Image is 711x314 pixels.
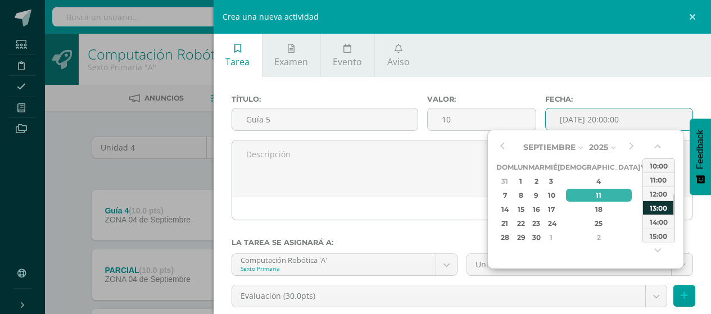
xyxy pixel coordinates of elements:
[333,56,362,68] span: Evento
[515,217,527,230] div: 22
[514,160,528,174] th: Lun
[214,34,262,77] a: Tarea
[566,175,632,188] div: 4
[515,175,527,188] div: 1
[558,160,640,174] th: [DEMOGRAPHIC_DATA]
[641,217,651,230] div: 26
[566,189,632,202] div: 11
[566,203,632,216] div: 18
[690,119,711,195] button: Feedback - Mostrar encuesta
[589,142,608,152] span: 2025
[530,189,543,202] div: 9
[515,203,527,216] div: 15
[241,265,428,272] div: Sexto Primaria
[695,130,705,169] span: Feedback
[321,34,374,77] a: Evento
[528,160,545,174] th: Mar
[546,217,556,230] div: 24
[566,217,632,230] div: 25
[523,142,576,152] span: Septiembre
[232,238,694,247] label: La tarea se asignará a:
[232,254,458,275] a: Computación Robótica 'A'Sexto Primaria
[241,254,428,265] div: Computación Robótica 'A'
[545,160,558,174] th: Mié
[643,172,674,186] div: 11:00
[375,34,422,77] a: Aviso
[467,254,692,275] a: Unidad 4
[232,285,667,307] a: Evaluación (30.0pts)
[641,231,651,244] div: 3
[232,95,419,103] label: Título:
[643,215,674,229] div: 14:00
[566,231,632,244] div: 2
[546,108,692,130] input: Fecha de entrega
[232,108,418,130] input: Título
[643,186,674,201] div: 12:00
[241,285,637,307] span: Evaluación (30.0pts)
[546,203,556,216] div: 17
[641,189,651,202] div: 12
[428,108,535,130] input: Puntos máximos
[641,203,651,216] div: 19
[641,175,651,188] div: 5
[546,175,556,188] div: 3
[387,56,410,68] span: Aviso
[498,217,512,230] div: 21
[498,189,512,202] div: 7
[643,201,674,215] div: 13:00
[640,160,653,174] th: Vie
[643,158,674,172] div: 10:00
[530,175,543,188] div: 2
[498,231,512,244] div: 28
[496,160,514,174] th: Dom
[546,189,556,202] div: 10
[498,175,512,188] div: 31
[530,203,543,216] div: 16
[427,95,536,103] label: Valor:
[515,189,527,202] div: 8
[475,254,663,275] span: Unidad 4
[274,56,308,68] span: Examen
[262,34,320,77] a: Examen
[546,231,556,244] div: 1
[545,95,693,103] label: Fecha:
[498,203,512,216] div: 14
[643,229,674,243] div: 15:00
[530,231,543,244] div: 30
[515,231,527,244] div: 29
[225,56,250,68] span: Tarea
[530,217,543,230] div: 23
